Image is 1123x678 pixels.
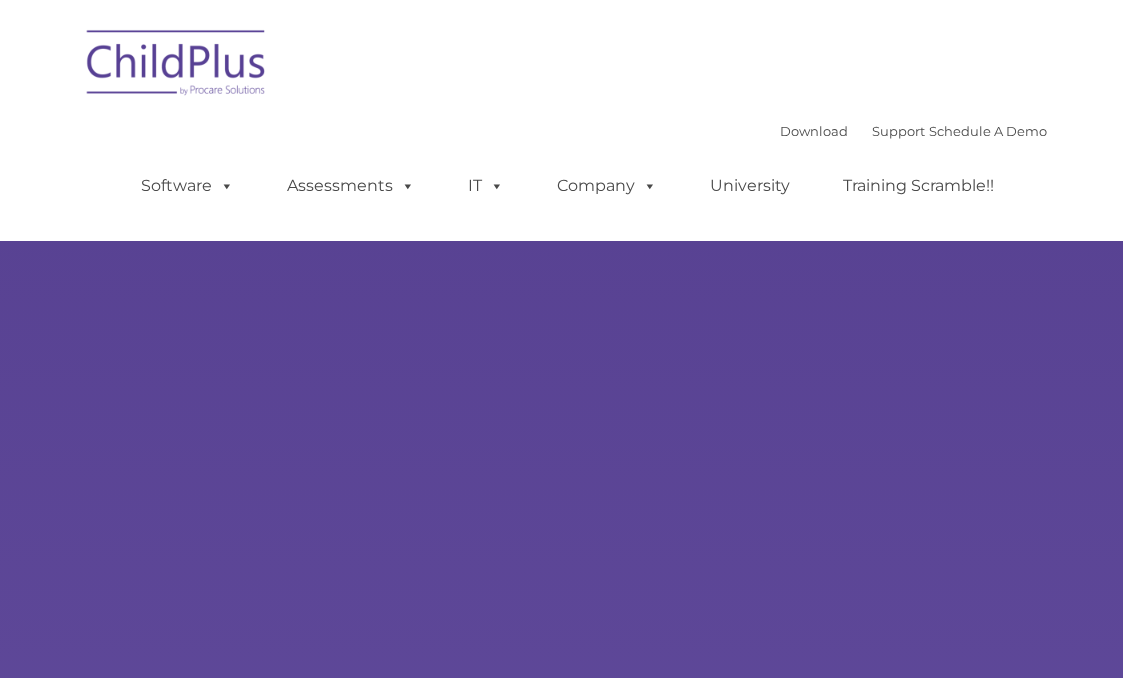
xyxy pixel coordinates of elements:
a: Company [537,166,677,206]
font: | [780,123,1047,139]
a: University [690,166,810,206]
a: Assessments [267,166,435,206]
a: IT [448,166,524,206]
a: Schedule A Demo [929,123,1047,139]
a: Training Scramble!! [823,166,1014,206]
img: ChildPlus by Procare Solutions [77,16,277,116]
a: Download [780,123,848,139]
a: Software [121,166,254,206]
a: Support [872,123,925,139]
